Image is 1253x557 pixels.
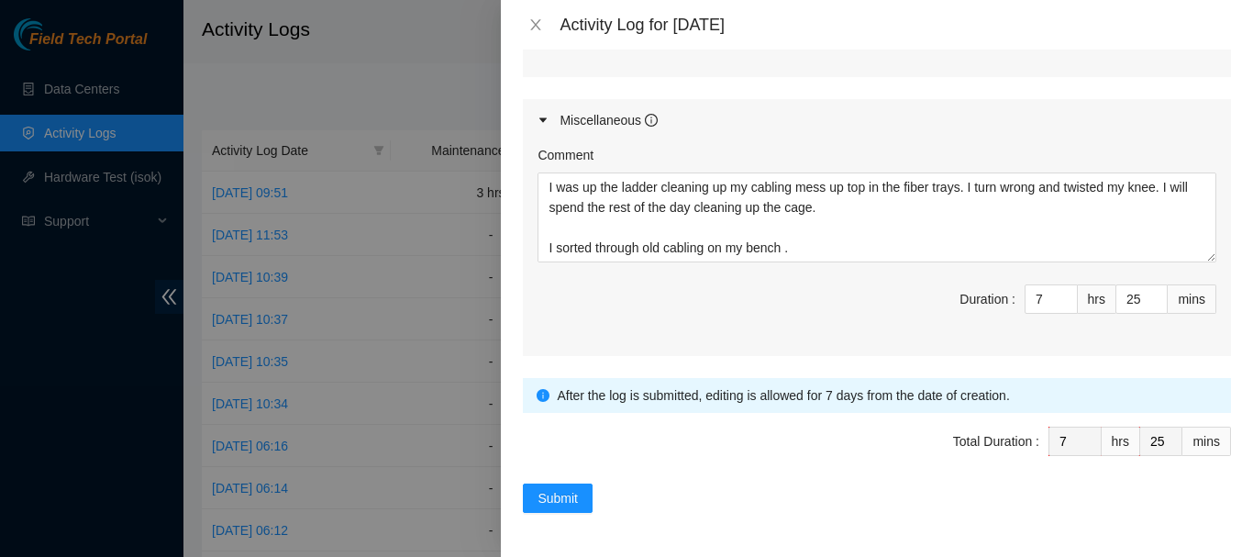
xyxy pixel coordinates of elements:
[528,17,543,32] span: close
[523,484,593,513] button: Submit
[1168,284,1216,314] div: mins
[1182,427,1231,456] div: mins
[538,115,549,126] span: caret-right
[560,15,1231,35] div: Activity Log for [DATE]
[557,385,1217,406] div: After the log is submitted, editing is allowed for 7 days from the date of creation.
[953,431,1039,451] div: Total Duration :
[1078,284,1116,314] div: hrs
[523,17,549,34] button: Close
[1102,427,1140,456] div: hrs
[538,488,578,508] span: Submit
[959,289,1015,309] div: Duration :
[538,145,593,165] label: Comment
[645,114,658,127] span: info-circle
[537,389,549,402] span: info-circle
[560,110,658,130] div: Miscellaneous
[523,99,1231,141] div: Miscellaneous info-circle
[538,173,1216,262] textarea: Comment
